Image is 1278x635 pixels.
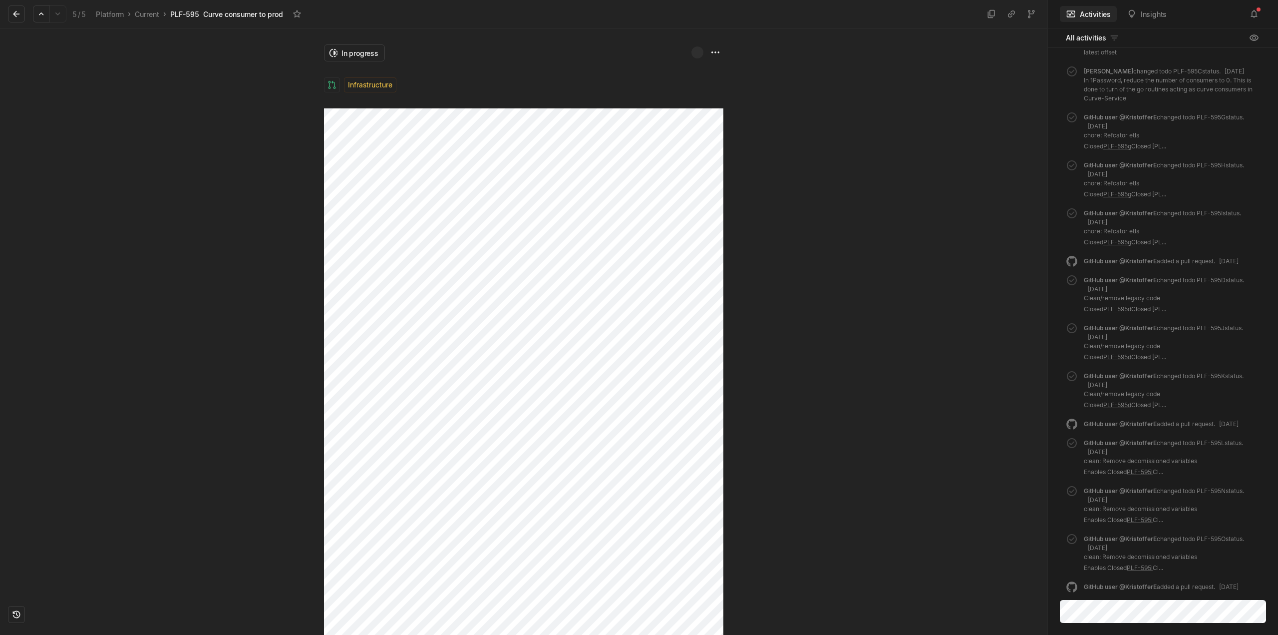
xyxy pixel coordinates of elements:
div: changed todo PLF-595G status. [1084,113,1260,153]
p: Closed Closed [PL... [1084,401,1260,410]
span: GitHub user @KristofferE [1084,209,1157,217]
button: In progress [324,44,385,61]
span: GitHub user @KristofferE [1084,487,1157,495]
p: Set offset for consumer group to current latest offset [1084,39,1260,57]
span: GitHub user @KristofferE [1084,161,1157,169]
span: [DATE] [1088,381,1107,389]
p: In 1Password, reduce the number of consumers to 0. This is done to turn of the go routines acting... [1084,76,1260,103]
p: Closed Closed [PL... [1084,305,1260,314]
p: clean: Remove decomissioned variables [1084,505,1260,514]
span: [DATE] [1219,583,1239,591]
span: [DATE] [1088,448,1107,456]
p: Enables Closed Cl... [1084,516,1260,525]
span: GitHub user @KristofferE [1084,420,1157,428]
a: PLF-595d [1103,353,1131,361]
p: Closed Closed [PL... [1084,142,1260,151]
span: GitHub user @KristofferE [1084,113,1157,121]
p: chore: Refcator etls [1084,227,1260,236]
span: [PERSON_NAME] [1084,67,1133,75]
div: added a pull request . [1084,420,1239,431]
p: Clean/remove legacy code [1084,390,1260,399]
div: changed todo PLF-595H status. [1084,161,1260,201]
p: clean: Remove decomissioned variables [1084,457,1260,466]
span: [DATE] [1088,170,1107,178]
p: clean: Remove decomissioned variables [1084,553,1260,562]
span: [DATE] [1088,496,1107,504]
span: / [78,10,80,18]
a: PLF-595l [1127,564,1153,572]
span: GitHub user @KristofferE [1084,372,1157,380]
div: PLF-595 [170,9,199,19]
a: PLF-595d [1103,305,1131,313]
span: [DATE] [1225,67,1244,75]
p: chore: Refcator etls [1084,131,1260,140]
a: Current [133,7,161,21]
a: PLF-595g [1103,238,1131,246]
span: GitHub user @KristofferE [1084,276,1157,284]
a: PLF-595l [1127,468,1153,476]
p: chore: Refcator etls [1084,179,1260,188]
div: changed todo PLF-595K status. [1084,372,1260,412]
p: Enables Closed Cl... [1084,468,1260,477]
span: [DATE] [1088,218,1107,226]
div: Platform [96,9,124,19]
div: 5 5 [72,9,86,19]
span: [DATE] [1088,285,1107,293]
button: Activities [1060,6,1117,22]
div: changed todo PLF-595N status. [1084,487,1260,527]
span: Infrastructure [348,78,392,92]
div: changed todo PLF-595C status. [1084,67,1260,105]
span: [DATE] [1088,122,1107,130]
span: [DATE] [1219,420,1239,428]
span: GitHub user @KristofferE [1084,583,1157,591]
div: changed todo PLF-595J status. [1084,324,1260,364]
span: [DATE] [1219,257,1239,265]
span: GitHub user @KristofferE [1084,324,1157,332]
p: Closed Closed [PL... [1084,190,1260,199]
p: Clean/remove legacy code [1084,342,1260,351]
div: Curve consumer to prod [203,9,283,19]
p: Enables Closed Cl... [1084,564,1260,573]
a: PLF-595g [1103,190,1131,198]
div: changed todo PLF-595O status. [1084,535,1260,575]
p: Clean/remove legacy code [1084,294,1260,303]
div: changed todo PLF-595D status. [1084,276,1260,316]
a: PLF-595d [1103,401,1131,409]
div: changed todo PLF-595I status. [1084,209,1260,249]
span: GitHub user @KristofferE [1084,439,1157,447]
button: All activities [1060,30,1125,46]
div: › [128,9,131,19]
a: PLF-595g [1103,142,1131,150]
p: Closed Closed [PL... [1084,238,1260,247]
div: added a pull request . [1084,583,1239,594]
span: [DATE] [1088,544,1107,552]
div: › [163,9,166,19]
div: changed todo PLF-595L status. [1084,439,1260,479]
a: PLF-595l [1127,516,1153,524]
p: Closed Closed [PL... [1084,353,1260,362]
span: [DATE] [1088,333,1107,341]
div: added a pull request . [1084,257,1239,268]
a: Platform [94,7,126,21]
span: GitHub user @KristofferE [1084,257,1157,265]
span: GitHub user @KristofferE [1084,535,1157,543]
span: All activities [1066,32,1106,43]
button: Insights [1121,6,1173,22]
